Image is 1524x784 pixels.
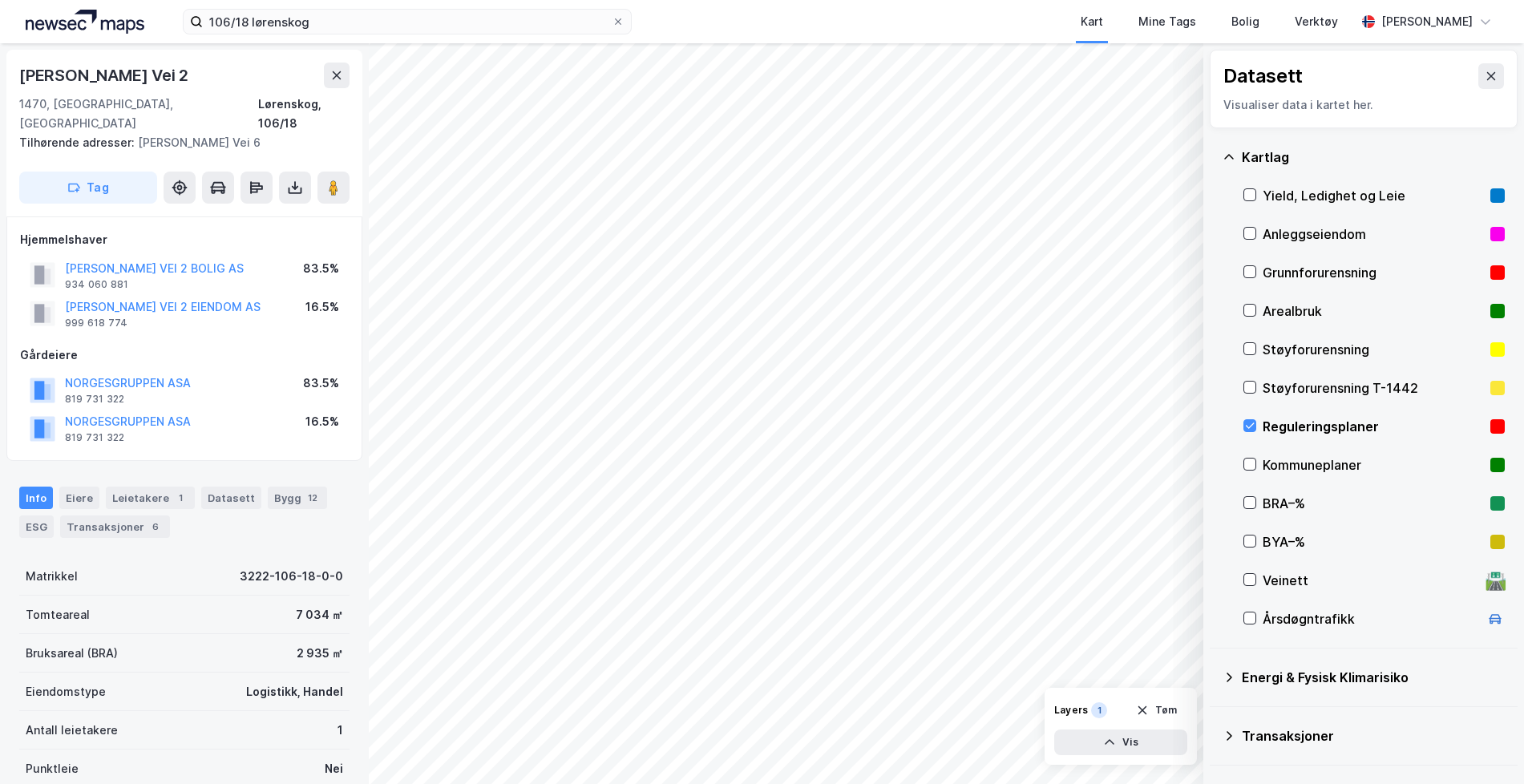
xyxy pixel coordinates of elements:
[19,487,53,509] div: Info
[1263,301,1484,321] div: Arealbruk
[1444,707,1524,784] iframe: Chat Widget
[26,605,90,624] div: Tomteareal
[20,230,349,249] div: Hjemmelshaver
[1263,263,1484,282] div: Grunnforurensning
[19,135,138,149] span: Tilhørende adresser:
[1263,378,1484,398] div: Støyforurensning T-1442
[305,297,339,317] div: 16.5%
[258,95,350,133] div: Lørenskog, 106/18
[303,374,339,393] div: 83.5%
[1054,729,1187,755] button: Vis
[1223,95,1504,115] div: Visualiser data i kartet her.
[1263,455,1484,475] div: Kommuneplaner
[325,759,343,778] div: Nei
[303,259,339,278] div: 83.5%
[1242,726,1505,746] div: Transaksjoner
[26,721,118,740] div: Antall leietakere
[172,490,188,506] div: 1
[1485,570,1506,591] div: 🛣️
[305,412,339,431] div: 16.5%
[1263,224,1484,244] div: Anleggseiendom
[26,567,78,586] div: Matrikkel
[19,172,157,204] button: Tag
[1231,12,1259,31] div: Bolig
[1126,697,1187,723] button: Tøm
[1223,63,1303,89] div: Datasett
[1263,494,1484,513] div: BRA–%
[26,682,106,701] div: Eiendomstype
[148,519,164,535] div: 6
[19,95,258,133] div: 1470, [GEOGRAPHIC_DATA], [GEOGRAPHIC_DATA]
[1263,609,1479,628] div: Årsdøgntrafikk
[1263,532,1484,552] div: BYA–%
[268,487,327,509] div: Bygg
[246,682,343,701] div: Logistikk, Handel
[305,490,321,506] div: 12
[65,393,124,406] div: 819 731 322
[106,487,195,509] div: Leietakere
[60,515,170,538] div: Transaksjoner
[338,721,343,740] div: 1
[296,605,343,624] div: 7 034 ㎡
[19,63,192,88] div: [PERSON_NAME] Vei 2
[26,10,144,34] img: logo.a4113a55bc3d86da70a041830d287a7e.svg
[65,317,127,329] div: 999 618 774
[1381,12,1473,31] div: [PERSON_NAME]
[1263,186,1484,205] div: Yield, Ledighet og Leie
[297,644,343,663] div: 2 935 ㎡
[65,278,128,291] div: 934 060 881
[203,10,612,34] input: Søk på adresse, matrikkel, gårdeiere, leietakere eller personer
[20,346,349,365] div: Gårdeiere
[1295,12,1338,31] div: Verktøy
[1263,417,1484,436] div: Reguleringsplaner
[59,487,99,509] div: Eiere
[240,567,343,586] div: 3222-106-18-0-0
[1263,340,1484,359] div: Støyforurensning
[19,133,337,152] div: [PERSON_NAME] Vei 6
[1081,12,1103,31] div: Kart
[26,759,79,778] div: Punktleie
[1242,668,1505,687] div: Energi & Fysisk Klimarisiko
[1242,148,1505,167] div: Kartlag
[19,515,54,538] div: ESG
[201,487,261,509] div: Datasett
[65,431,124,444] div: 819 731 322
[1091,702,1107,718] div: 1
[1138,12,1196,31] div: Mine Tags
[1263,571,1479,590] div: Veinett
[26,644,118,663] div: Bruksareal (BRA)
[1054,704,1088,717] div: Layers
